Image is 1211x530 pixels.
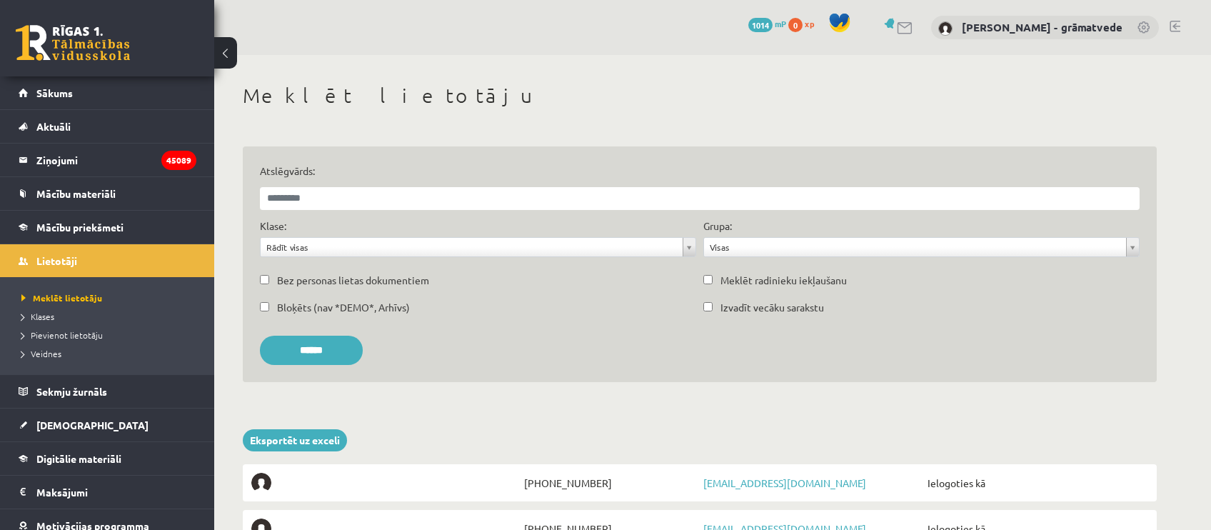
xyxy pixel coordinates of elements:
a: Digitālie materiāli [19,442,196,475]
a: 0 xp [788,18,821,29]
a: [DEMOGRAPHIC_DATA] [19,409,196,441]
span: Lietotāji [36,254,77,267]
span: Visas [710,238,1120,256]
a: Mācību materiāli [19,177,196,210]
span: Rādīt visas [266,238,677,256]
span: Veidnes [21,348,61,359]
legend: Ziņojumi [36,144,196,176]
a: Klases [21,310,200,323]
a: [PERSON_NAME] - grāmatvede [962,20,1122,34]
a: Maksājumi [19,476,196,509]
span: 0 [788,18,803,32]
label: Izvadīt vecāku sarakstu [720,300,824,315]
label: Atslēgvārds: [260,164,1140,179]
a: Rīgas 1. Tālmācības vidusskola [16,25,130,61]
span: mP [775,18,786,29]
a: Ziņojumi45089 [19,144,196,176]
label: Klase: [260,219,286,234]
a: 1014 mP [748,18,786,29]
span: [PHONE_NUMBER] [521,473,700,493]
span: Digitālie materiāli [36,452,121,465]
label: Grupa: [703,219,732,234]
i: 45089 [161,151,196,170]
a: Rādīt visas [261,238,695,256]
a: [EMAIL_ADDRESS][DOMAIN_NAME] [703,476,866,489]
label: Bez personas lietas dokumentiem [277,273,429,288]
span: Ielogoties kā [924,473,1148,493]
img: Antra Sondore - grāmatvede [938,21,953,36]
span: Mācību materiāli [36,187,116,200]
span: Klases [21,311,54,322]
a: Aktuāli [19,110,196,143]
a: Lietotāji [19,244,196,277]
span: Aktuāli [36,120,71,133]
h1: Meklēt lietotāju [243,84,1157,108]
span: Meklēt lietotāju [21,292,102,304]
a: Mācību priekšmeti [19,211,196,244]
span: 1014 [748,18,773,32]
span: xp [805,18,814,29]
a: Meklēt lietotāju [21,291,200,304]
span: [DEMOGRAPHIC_DATA] [36,419,149,431]
span: Mācību priekšmeti [36,221,124,234]
a: Visas [704,238,1139,256]
a: Sekmju žurnāls [19,375,196,408]
a: Sākums [19,76,196,109]
a: Pievienot lietotāju [21,329,200,341]
a: Eksportēt uz exceli [243,429,347,451]
span: Pievienot lietotāju [21,329,103,341]
legend: Maksājumi [36,476,196,509]
a: Veidnes [21,347,200,360]
span: Sekmju žurnāls [36,385,107,398]
span: Sākums [36,86,73,99]
label: Meklēt radinieku iekļaušanu [720,273,847,288]
label: Bloķēts (nav *DEMO*, Arhīvs) [277,300,410,315]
